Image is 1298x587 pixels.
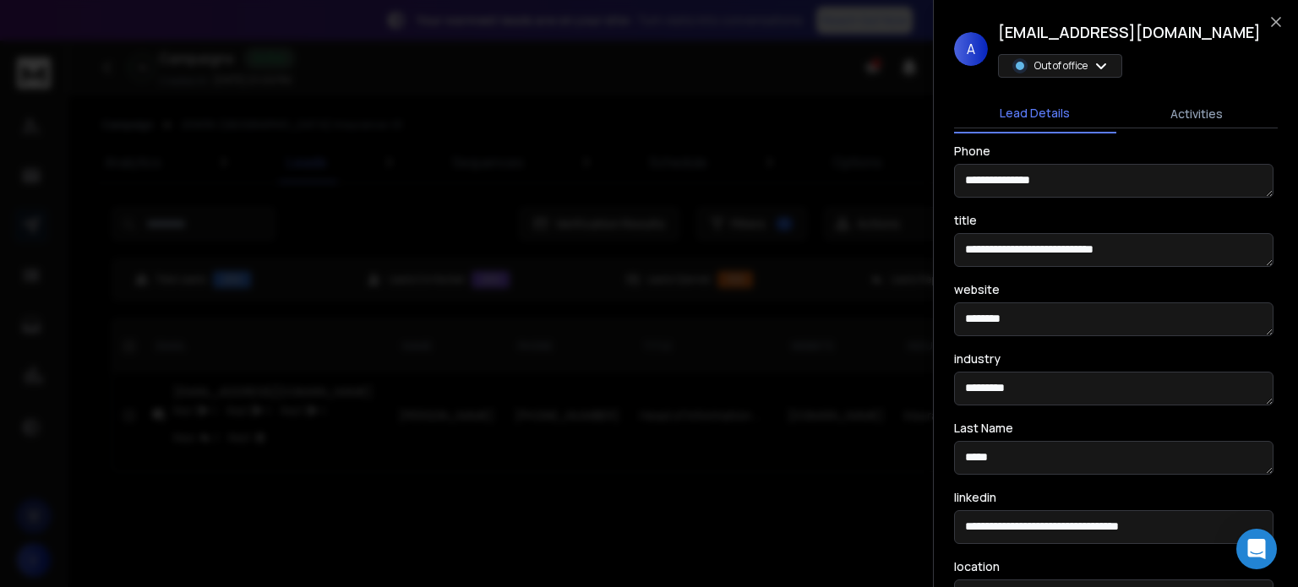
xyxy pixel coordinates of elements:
button: Activities [1116,95,1279,133]
label: linkedin [954,492,996,503]
label: Last Name [954,422,1013,434]
button: Lead Details [954,95,1116,133]
div: Open Intercom Messenger [1236,529,1277,569]
label: Phone [954,145,990,157]
label: location [954,561,1000,573]
p: Out of office [1034,59,1088,73]
label: website [954,284,1000,296]
label: industry [954,353,1001,365]
h1: [EMAIL_ADDRESS][DOMAIN_NAME] [998,20,1261,44]
span: A [954,32,988,66]
label: title [954,215,977,226]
